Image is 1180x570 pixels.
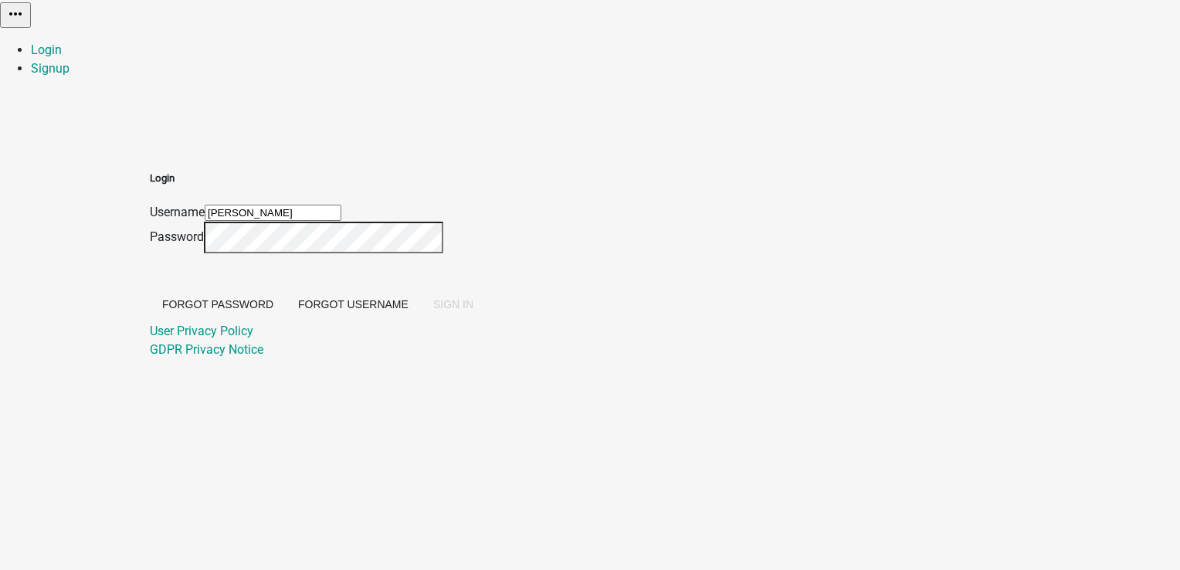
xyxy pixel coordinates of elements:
button: Forgot Password [150,290,286,318]
button: Forgot Username [286,290,421,318]
a: Login [31,42,62,57]
a: GDPR Privacy Notice [150,342,263,357]
h5: Login [150,171,486,186]
a: Signup [31,61,70,76]
label: Username [150,205,205,219]
label: Password [150,229,204,244]
a: User Privacy Policy [150,324,253,338]
span: SIGN IN [433,298,473,310]
i: more_horiz [6,5,25,23]
button: SIGN IN [421,290,486,318]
